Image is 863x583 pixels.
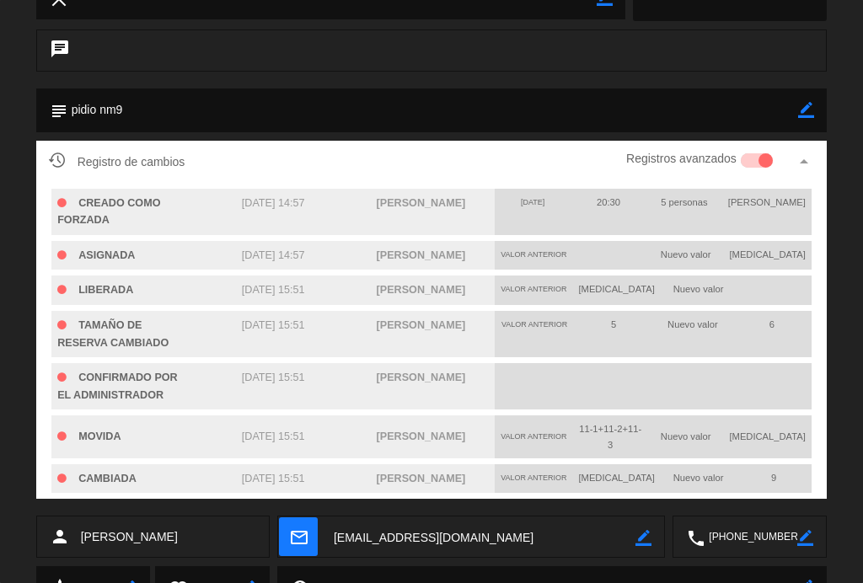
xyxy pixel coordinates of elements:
[242,249,305,261] span: [DATE] 14:57
[728,197,806,207] span: [PERSON_NAME]
[78,284,133,296] span: LIBERADA
[578,473,654,483] span: [MEDICAL_DATA]
[242,319,305,331] span: [DATE] 15:51
[501,250,566,259] span: Valor anterior
[626,149,737,168] label: Registros avanzados
[579,424,641,449] span: 11-1+11-2+11-3
[81,527,178,547] span: [PERSON_NAME]
[673,473,724,483] span: Nuevo valor
[661,197,707,207] span: 5 personas
[635,530,651,546] i: border_color
[611,319,616,329] span: 5
[377,249,466,261] span: [PERSON_NAME]
[729,431,805,441] span: [MEDICAL_DATA]
[78,431,121,442] span: MOVIDA
[49,152,185,172] span: Registro de cambios
[377,197,466,209] span: [PERSON_NAME]
[501,285,566,293] span: Valor anterior
[242,372,305,383] span: [DATE] 15:51
[289,527,308,546] i: mail_outline
[377,319,466,331] span: [PERSON_NAME]
[771,473,776,483] span: 9
[242,284,305,296] span: [DATE] 15:51
[769,319,775,329] span: 6
[729,249,805,259] span: [MEDICAL_DATA]
[242,431,305,442] span: [DATE] 15:51
[597,197,620,207] span: 20:30
[797,530,813,546] i: border_color
[686,528,705,547] i: local_phone
[78,249,135,261] span: ASIGNADA
[501,320,567,329] span: Valor anterior
[242,197,305,209] span: [DATE] 14:57
[49,101,67,120] i: subject
[78,473,137,484] span: CAMBIADA
[377,284,466,296] span: [PERSON_NAME]
[667,319,718,329] span: Nuevo valor
[242,473,305,484] span: [DATE] 15:51
[578,284,654,294] span: [MEDICAL_DATA]
[377,431,466,442] span: [PERSON_NAME]
[521,198,544,206] span: [DATE]
[673,284,724,294] span: Nuevo valor
[377,473,466,484] span: [PERSON_NAME]
[377,372,466,383] span: [PERSON_NAME]
[57,197,160,227] span: CREADO COMO FORZADA
[50,527,70,547] i: person
[798,102,814,118] i: border_color
[661,249,711,259] span: Nuevo valor
[57,372,178,401] span: CONFIRMADO POR EL ADMINISTRADOR
[501,473,566,482] span: Valor anterior
[794,152,814,172] i: arrow_drop_up
[57,319,169,349] span: TAMAÑO DE RESERVA CAMBIADO
[501,432,566,441] span: Valor anterior
[661,431,711,441] span: Nuevo valor
[50,39,70,62] i: chat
